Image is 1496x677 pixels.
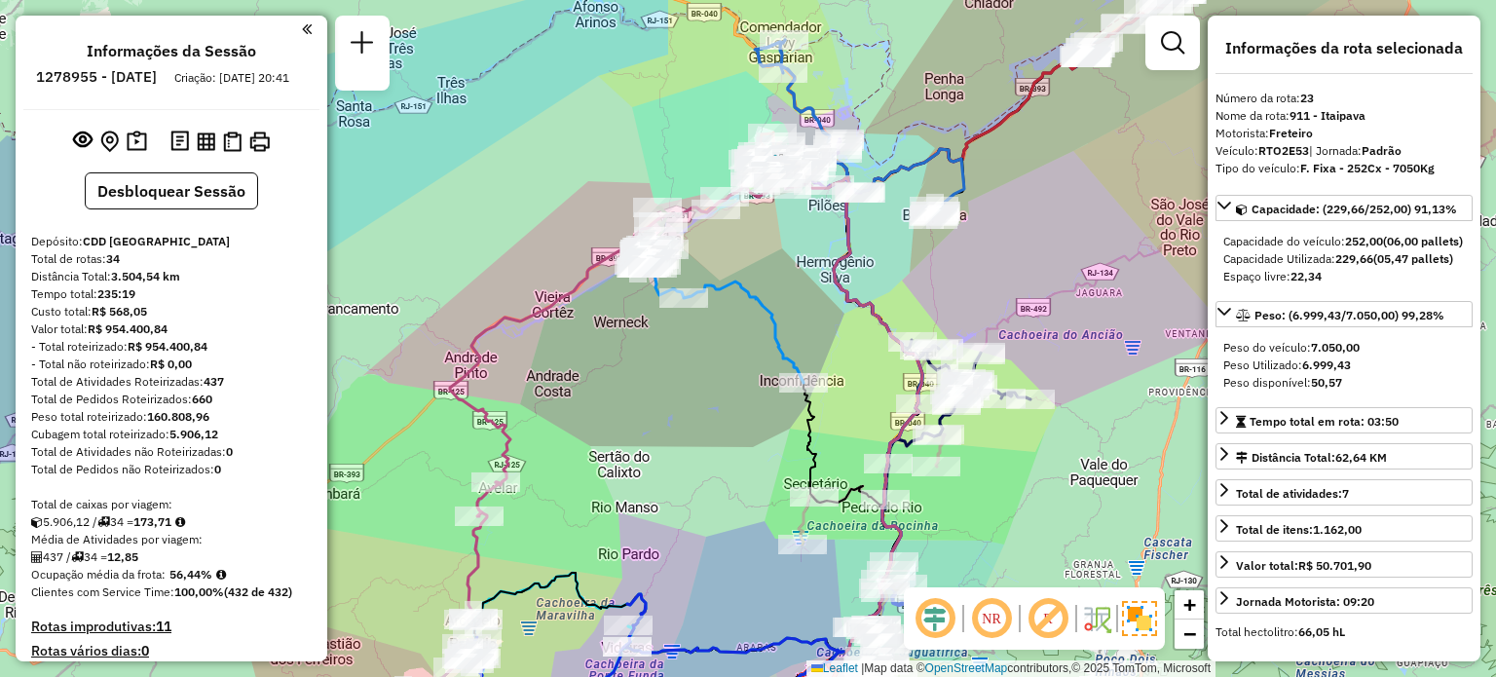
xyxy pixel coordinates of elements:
[861,661,864,675] span: |
[811,661,858,675] a: Leaflet
[31,643,312,659] h4: Rotas vários dias:
[1298,624,1345,639] strong: 66,05 hL
[150,357,192,371] strong: R$ 0,00
[174,584,224,599] strong: 100,00%
[1236,449,1387,467] div: Distância Total:
[1215,90,1473,107] div: Número da rota:
[31,320,312,338] div: Valor total:
[1215,39,1473,57] h4: Informações da rota selecionada
[1342,486,1349,501] strong: 7
[1302,357,1351,372] strong: 6.999,43
[133,514,171,529] strong: 173,71
[167,69,297,87] div: Criação: [DATE] 20:41
[31,250,312,268] div: Total de rotas:
[1269,126,1313,140] strong: Freteiro
[92,304,147,319] strong: R$ 568,05
[1223,250,1465,268] div: Capacidade Utilizada:
[1223,357,1465,374] div: Peso Utilizado:
[96,127,123,157] button: Centralizar mapa no depósito ou ponto de apoio
[147,409,209,424] strong: 160.808,96
[1215,195,1473,221] a: Capacidade: (229,66/252,00) 91,13%
[1215,515,1473,542] a: Total de itens:1.162,00
[97,516,110,528] i: Total de rotas
[1215,142,1473,160] div: Veículo:
[1215,225,1473,293] div: Capacidade: (229,66/252,00) 91,13%
[245,128,274,156] button: Imprimir Rotas
[1081,603,1112,634] img: Fluxo de ruas
[1175,620,1204,649] a: Zoom out
[968,595,1015,642] span: Ocultar NR
[1236,521,1362,539] div: Total de itens:
[216,569,226,581] em: Média calculada utilizando a maior ocupação (%Peso ou %Cubagem) de cada rota da sessão. Rotas cro...
[71,551,84,563] i: Total de rotas
[1215,623,1473,641] div: Total hectolitro:
[763,153,788,178] img: Três Rios
[1300,91,1314,105] strong: 23
[1300,161,1435,175] strong: F. Fixa - 252Cx - 7050Kg
[31,408,312,426] div: Peso total roteirizado:
[31,285,312,303] div: Tempo total:
[1215,107,1473,125] div: Nome da rota:
[1215,301,1473,327] a: Peso: (6.999,43/7.050,00) 99,28%
[224,584,292,599] strong: (432 de 432)
[1236,593,1374,611] div: Jornada Motorista: 09:20
[31,548,312,566] div: 437 / 34 =
[192,392,212,406] strong: 660
[1223,340,1360,355] span: Peso do veículo:
[1236,486,1349,501] span: Total de atividades:
[1335,450,1387,465] span: 62,64 KM
[806,660,1215,677] div: Map data © contributors,© 2025 TomTom, Microsoft
[31,443,312,461] div: Total de Atividades não Roteirizadas:
[1362,143,1402,158] strong: Padrão
[83,234,230,248] strong: CDD [GEOGRAPHIC_DATA]
[123,127,151,157] button: Painel de Sugestão
[1215,479,1473,506] a: Total de atividades:7
[31,567,166,582] span: Ocupação média da frota:
[31,426,312,443] div: Cubagem total roteirizado:
[1183,592,1196,617] span: +
[204,374,224,389] strong: 437
[175,516,185,528] i: Meta Caixas/viagem: 163,31 Diferença: 10,40
[31,619,312,635] h4: Rotas improdutivas:
[1215,587,1473,614] a: Jornada Motorista: 09:20
[156,618,171,635] strong: 11
[31,516,43,528] i: Cubagem total roteirizado
[1236,557,1371,575] div: Valor total:
[1215,658,1473,677] h4: Atividades
[1223,233,1465,250] div: Capacidade do veículo:
[1025,595,1071,642] span: Exibir rótulo
[1153,23,1192,62] a: Exibir filtros
[302,18,312,40] a: Clique aqui para minimizar o painel
[31,268,312,285] div: Distância Total:
[1373,251,1453,266] strong: (05,47 pallets)
[925,661,1008,675] a: OpenStreetMap
[1215,160,1473,177] div: Tipo do veículo:
[1298,558,1371,573] strong: R$ 50.701,90
[128,339,207,354] strong: R$ 954.400,84
[1122,601,1157,636] img: Exibir/Ocultar setores
[1313,522,1362,537] strong: 1.162,00
[31,496,312,513] div: Total de caixas por viagem:
[31,233,312,250] div: Depósito:
[88,321,168,336] strong: R$ 954.400,84
[87,42,256,60] h4: Informações da Sessão
[1223,374,1465,392] div: Peso disponível:
[141,642,149,659] strong: 0
[106,251,120,266] strong: 34
[1215,125,1473,142] div: Motorista:
[36,68,157,86] h6: 1278955 - [DATE]
[1345,234,1383,248] strong: 252,00
[1252,202,1457,216] span: Capacidade: (229,66/252,00) 91,13%
[31,584,174,599] span: Clientes com Service Time:
[85,172,258,209] button: Desbloquear Sessão
[111,269,180,283] strong: 3.504,54 km
[1311,340,1360,355] strong: 7.050,00
[1309,143,1402,158] span: | Jornada:
[31,461,312,478] div: Total de Pedidos não Roteirizados:
[31,373,312,391] div: Total de Atividades Roteirizadas:
[1290,108,1365,123] strong: 911 - Itaipava
[1215,407,1473,433] a: Tempo total em rota: 03:50
[343,23,382,67] a: Nova sessão e pesquisa
[226,444,233,459] strong: 0
[1183,621,1196,646] span: −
